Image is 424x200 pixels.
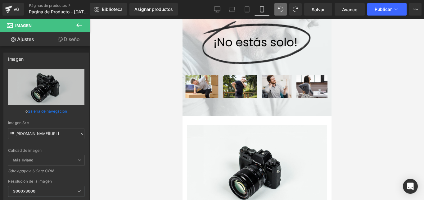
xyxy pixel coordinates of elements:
div: Imagen [8,53,24,62]
a: Diseño [46,32,91,46]
a: Laptop [225,3,240,16]
a: Páginas de productos [29,3,100,8]
button: Deshacer [274,3,287,16]
b: 3000x3000 [13,189,35,193]
span: Página de Producto - [DATE] 23:26:29 [29,9,88,14]
div: Resolución de la imagen [8,179,84,184]
span: Imagen [15,23,32,28]
div: Calidad de imagen [8,148,84,153]
a: Móvil [255,3,269,16]
div: Imagen Src [8,121,84,125]
a: Nueva biblioteca [90,3,127,16]
a: Avance [335,3,365,16]
span: Avance [342,6,357,13]
span: Biblioteca [102,7,123,12]
button: Rehacer [289,3,302,16]
div: Sólo apoyo a UCare CDN [8,169,84,178]
div: Asignar productos [134,7,173,12]
button: Más [409,3,422,16]
a: Comprimido [240,3,255,16]
b: Más liviano [13,158,34,162]
div: o [8,108,84,114]
span: Salvar [312,6,325,13]
a: Escritorio [210,3,225,16]
a: Galería de navegación [28,106,67,117]
div: v6 [12,5,20,13]
a: v6 [2,3,24,16]
span: Publicar [375,7,392,12]
button: Publicar [367,3,407,16]
div: Abre Intercom Messenger [403,179,418,194]
input: Enlace [8,128,84,139]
